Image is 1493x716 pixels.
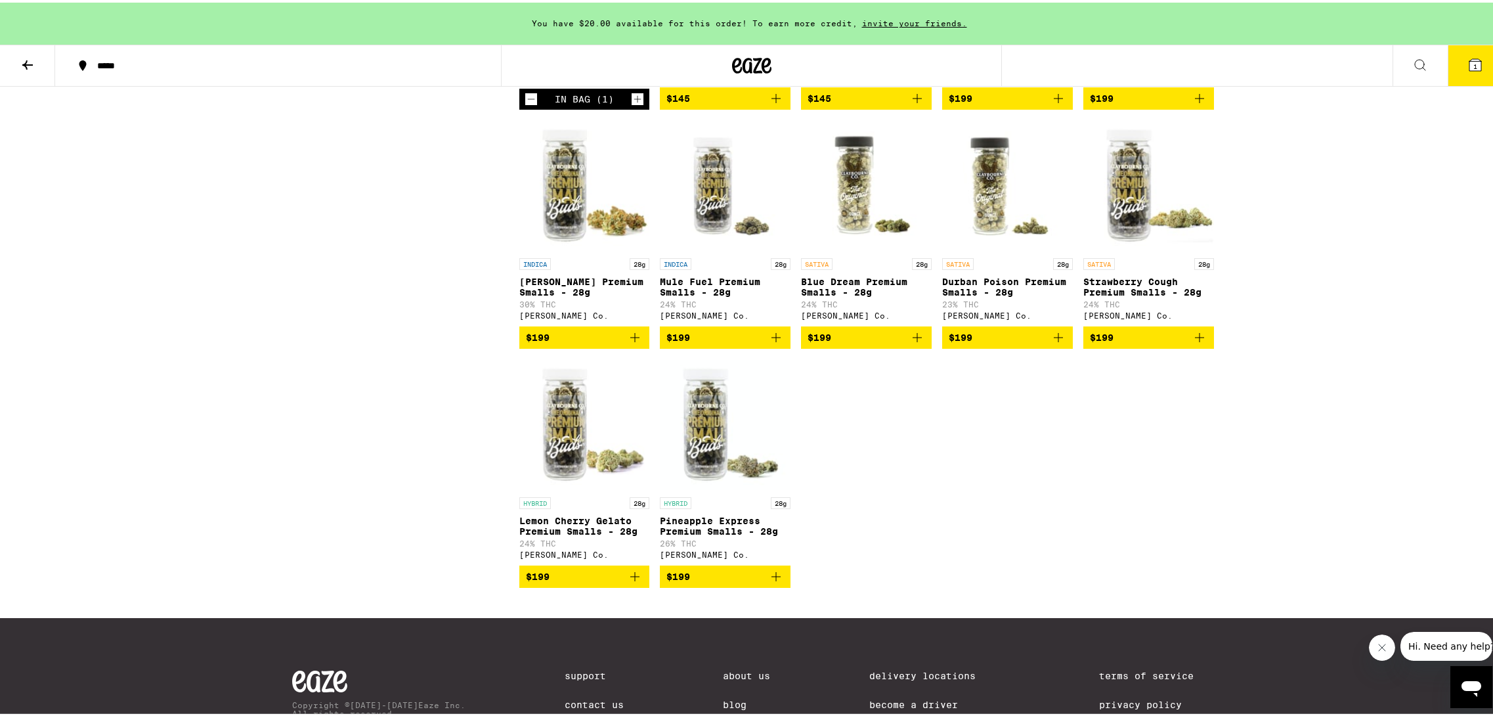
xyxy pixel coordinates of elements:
img: Claybourne Co. - Durban Poison Premium Smalls - 28g [942,118,1073,249]
iframe: Message from company [1400,629,1492,658]
p: 24% THC [660,298,790,306]
span: $199 [1090,91,1114,101]
span: $145 [666,91,690,101]
button: Add to bag [942,324,1073,346]
p: Mule Fuel Premium Smalls - 28g [660,274,790,295]
p: SATIVA [942,256,974,267]
iframe: Close message [1369,632,1395,658]
p: SATIVA [1083,256,1115,267]
p: [PERSON_NAME] Premium Smalls - 28g [519,274,650,295]
p: 23% THC [942,298,1073,306]
button: Add to bag [660,324,790,346]
a: Open page for Lemon Cherry Gelato Premium Smalls - 28g from Claybourne Co. [519,357,650,563]
p: 24% THC [801,298,932,306]
p: 24% THC [1083,298,1214,306]
div: In Bag (1) [555,91,614,102]
span: You have $20.00 available for this order! To earn more credit, [532,16,857,25]
p: HYBRID [519,495,551,506]
img: Claybourne Co. - King Louis Premium Smalls - 28g [519,118,650,249]
a: Support [565,668,624,679]
p: 28g [771,256,790,267]
div: [PERSON_NAME] Co. [801,309,932,317]
button: Add to bag [1083,324,1214,346]
p: Copyright © [DATE]-[DATE] Eaze Inc. All rights reserved. [292,698,465,715]
div: [PERSON_NAME] Co. [660,548,790,556]
span: $199 [808,330,831,340]
a: Open page for Blue Dream Premium Smalls - 28g from Claybourne Co. [801,118,932,324]
button: Increment [631,90,644,103]
img: Claybourne Co. - Strawberry Cough Premium Smalls - 28g [1083,118,1214,249]
img: Claybourne Co. - Pineapple Express Premium Smalls - 28g [660,357,790,488]
p: Pineapple Express Premium Smalls - 28g [660,513,790,534]
a: About Us [723,668,770,679]
p: INDICA [519,256,551,267]
p: Strawberry Cough Premium Smalls - 28g [1083,274,1214,295]
span: $199 [526,569,550,579]
p: Lemon Cherry Gelato Premium Smalls - 28g [519,513,650,534]
span: invite your friends. [857,16,972,25]
img: Claybourne Co. - Blue Dream Premium Smalls - 28g [801,118,932,249]
p: HYBRID [660,495,691,506]
p: 26% THC [660,537,790,545]
button: Add to bag [660,563,790,585]
button: Add to bag [942,85,1073,107]
p: 28g [1053,256,1073,267]
span: Hi. Need any help? [8,9,95,20]
a: Open page for Pineapple Express Premium Smalls - 28g from Claybourne Co. [660,357,790,563]
button: Add to bag [660,85,790,107]
span: 1 [1473,60,1477,68]
div: [PERSON_NAME] Co. [942,309,1073,317]
p: INDICA [660,256,691,267]
div: [PERSON_NAME] Co. [519,309,650,317]
iframe: Button to launch messaging window [1450,663,1492,705]
a: Delivery Locations [869,668,999,679]
span: $199 [949,91,972,101]
p: 30% THC [519,298,650,306]
button: Add to bag [519,563,650,585]
p: SATIVA [801,256,833,267]
p: 28g [771,495,790,506]
div: [PERSON_NAME] Co. [519,548,650,556]
a: Open page for Mule Fuel Premium Smalls - 28g from Claybourne Co. [660,118,790,324]
a: Open page for King Louis Premium Smalls - 28g from Claybourne Co. [519,118,650,324]
button: Add to bag [1083,85,1214,107]
button: Add to bag [801,324,932,346]
a: Privacy Policy [1099,697,1211,707]
p: 28g [630,495,649,506]
span: $199 [666,330,690,340]
button: Add to bag [519,324,650,346]
div: [PERSON_NAME] Co. [660,309,790,317]
div: [PERSON_NAME] Co. [1083,309,1214,317]
p: Durban Poison Premium Smalls - 28g [942,274,1073,295]
p: 28g [912,256,932,267]
p: 28g [1194,256,1214,267]
a: Blog [723,697,770,707]
span: $145 [808,91,831,101]
span: $199 [1090,330,1114,340]
a: Become a Driver [869,697,999,707]
button: Decrement [525,90,538,103]
p: 24% THC [519,537,650,545]
span: $199 [666,569,690,579]
p: 28g [630,256,649,267]
a: Open page for Strawberry Cough Premium Smalls - 28g from Claybourne Co. [1083,118,1214,324]
img: Claybourne Co. - Mule Fuel Premium Smalls - 28g [660,118,790,249]
a: Open page for Durban Poison Premium Smalls - 28g from Claybourne Co. [942,118,1073,324]
a: Contact Us [565,697,624,707]
img: Claybourne Co. - Lemon Cherry Gelato Premium Smalls - 28g [519,357,650,488]
p: Blue Dream Premium Smalls - 28g [801,274,932,295]
button: Add to bag [801,85,932,107]
span: $199 [526,330,550,340]
a: Terms of Service [1099,668,1211,679]
span: $199 [949,330,972,340]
